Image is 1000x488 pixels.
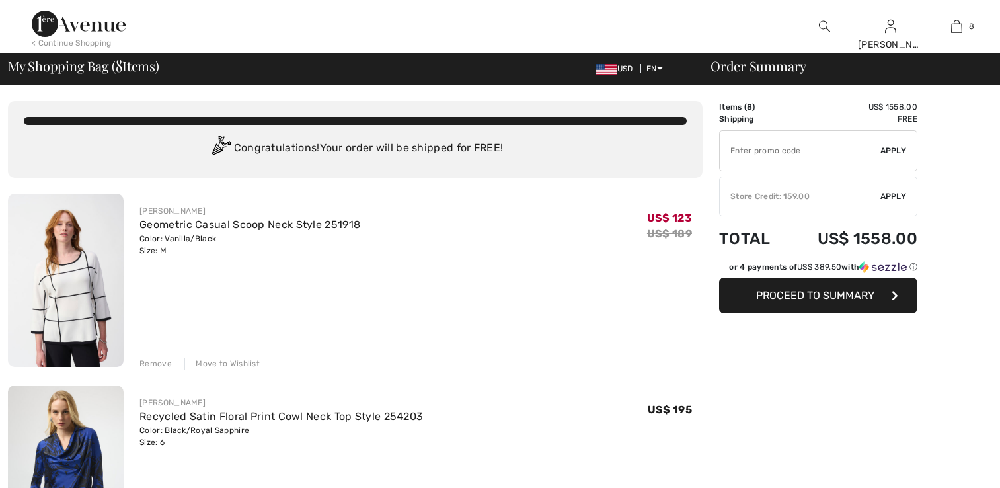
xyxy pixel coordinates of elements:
[647,212,692,224] span: US$ 123
[208,136,234,162] img: Congratulation2.svg
[880,145,907,157] span: Apply
[8,60,159,73] span: My Shopping Bag ( Items)
[8,194,124,367] img: Geometric Casual Scoop Neck Style 251918
[951,19,962,34] img: My Bag
[139,397,423,409] div: [PERSON_NAME]
[32,11,126,37] img: 1ère Avenue
[184,358,260,370] div: Move to Wishlist
[139,358,172,370] div: Remove
[24,136,687,162] div: Congratulations! Your order will be shipped for FREE!
[797,263,841,272] span: US$ 389.50
[116,56,122,73] span: 8
[139,233,360,257] div: Color: Vanilla/Black Size: M
[695,60,992,73] div: Order Summary
[719,216,787,261] td: Total
[885,19,896,34] img: My Info
[719,113,787,125] td: Shipping
[880,190,907,202] span: Apply
[729,261,917,273] div: or 4 payments of with
[858,38,923,52] div: [PERSON_NAME]
[139,205,360,217] div: [PERSON_NAME]
[719,101,787,113] td: Items ( )
[720,131,880,171] input: Promo code
[648,403,692,416] span: US$ 195
[719,278,917,313] button: Proceed to Summary
[719,261,917,278] div: or 4 payments ofUS$ 389.50withSezzle Click to learn more about Sezzle
[596,64,617,75] img: US Dollar
[646,64,663,73] span: EN
[859,261,907,273] img: Sezzle
[885,20,896,32] a: Sign In
[787,101,917,113] td: US$ 1558.00
[969,20,974,32] span: 8
[756,289,874,302] span: Proceed to Summary
[787,216,917,261] td: US$ 1558.00
[647,227,692,240] s: US$ 189
[139,425,423,448] div: Color: Black/Royal Sapphire Size: 6
[32,37,112,49] div: < Continue Shopping
[139,410,423,423] a: Recycled Satin Floral Print Cowl Neck Top Style 254203
[819,19,830,34] img: search the website
[139,218,360,231] a: Geometric Casual Scoop Neck Style 251918
[924,19,989,34] a: 8
[787,113,917,125] td: Free
[747,102,752,112] span: 8
[720,190,880,202] div: Store Credit: 159.00
[596,64,638,73] span: USD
